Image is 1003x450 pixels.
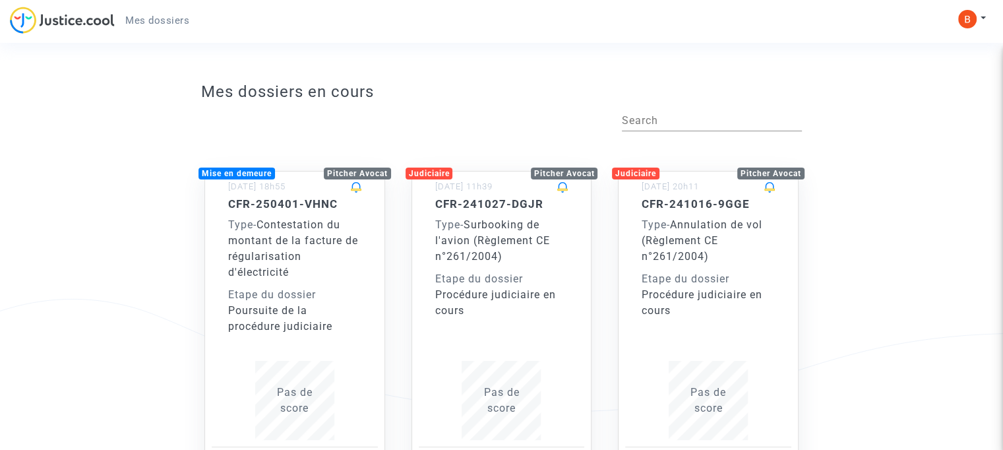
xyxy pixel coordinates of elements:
div: Judiciaire [406,168,453,179]
a: Mes dossiers [115,11,200,30]
div: Judiciaire [612,168,659,179]
span: Surbooking de l'avion (Règlement CE n°261/2004) [435,218,550,263]
small: [DATE] 11h39 [435,181,493,191]
span: Mes dossiers [125,15,189,26]
small: [DATE] 20h11 [642,181,699,191]
span: - [435,218,464,231]
img: ACg8ocLXJ8NVJMdZw6j-F1_yrQRU79zAy9JJ7THH-y1JzP8Og_TSIw=s96-c [958,10,977,28]
div: Mise en demeure [198,168,275,179]
span: Type [435,218,460,231]
span: Pas de score [277,386,313,414]
h3: Mes dossiers en cours [201,82,802,102]
div: Poursuite de la procédure judiciaire [228,303,361,335]
span: - [228,218,257,231]
span: Type [228,218,253,231]
h5: CFR-250401-VHNC [228,197,361,210]
small: [DATE] 18h55 [228,181,286,191]
span: Pas de score [690,386,726,414]
div: Pitcher Avocat [324,168,391,179]
span: Annulation de vol (Règlement CE n°261/2004) [642,218,762,263]
div: Pitcher Avocat [531,168,598,179]
div: Etape du dossier [228,287,361,303]
span: Type [642,218,667,231]
h5: CFR-241016-9GGE [642,197,775,210]
span: Pas de score [483,386,519,414]
div: Procédure judiciaire en cours [642,287,775,319]
img: jc-logo.svg [10,7,115,34]
span: - [642,218,670,231]
div: Procédure judiciaire en cours [435,287,568,319]
div: Pitcher Avocat [737,168,805,179]
span: Contestation du montant de la facture de régularisation d'électricité [228,218,358,278]
h5: CFR-241027-DGJR [435,197,568,210]
div: Etape du dossier [435,271,568,287]
div: Etape du dossier [642,271,775,287]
